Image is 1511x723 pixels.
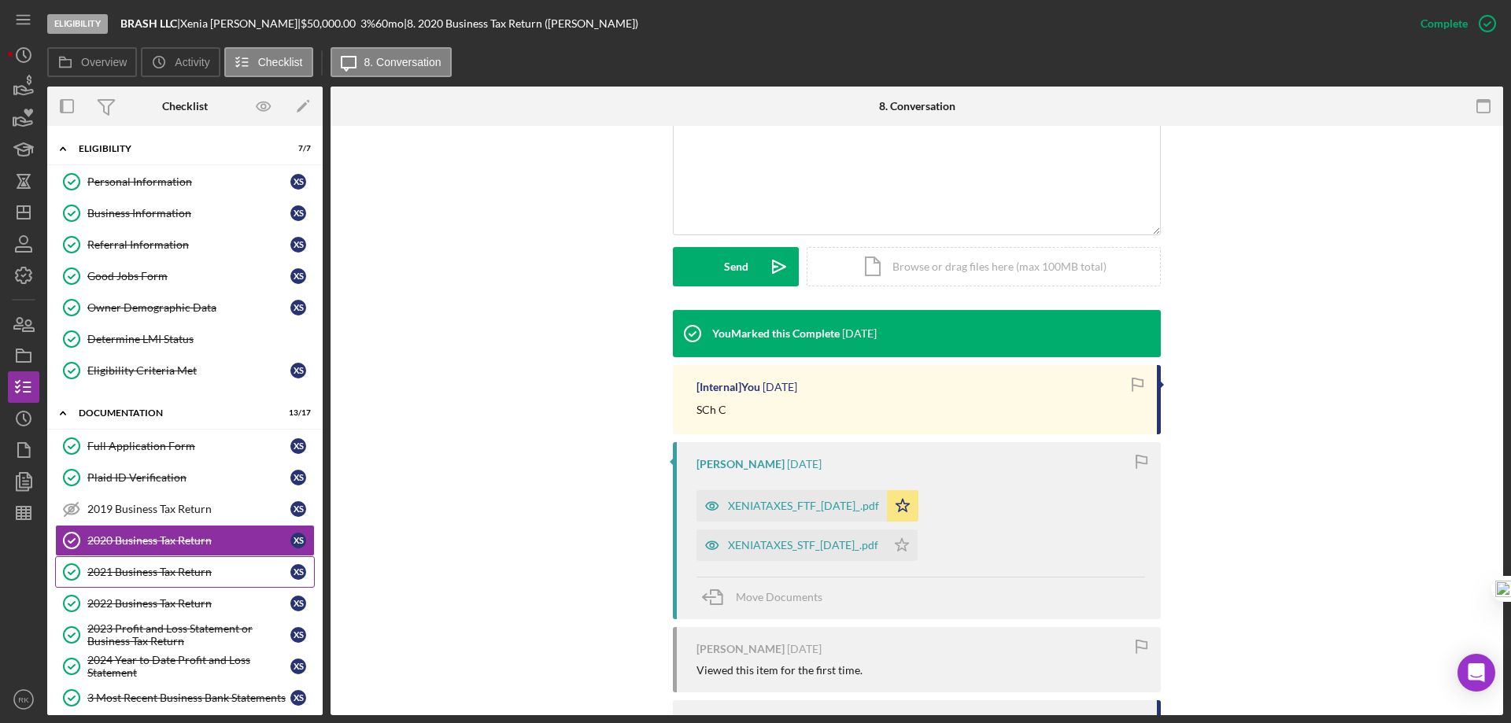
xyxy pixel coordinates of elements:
[1457,654,1495,692] div: Open Intercom Messenger
[87,301,290,314] div: Owner Demographic Data
[87,440,290,452] div: Full Application Form
[696,577,838,617] button: Move Documents
[290,174,306,190] div: X S
[696,458,785,470] div: [PERSON_NAME]
[55,229,315,260] a: Referral InformationXS
[728,539,878,551] div: XENIATAXES_STF_[DATE]_.pdf
[79,408,272,418] div: Documentation
[79,144,272,153] div: Eligibility
[290,658,306,674] div: X S
[290,438,306,454] div: X S
[87,238,290,251] div: Referral Information
[724,247,748,286] div: Send
[55,525,315,556] a: 2020 Business Tax ReturnXS
[290,690,306,706] div: X S
[87,270,290,282] div: Good Jobs Form
[87,566,290,578] div: 2021 Business Tax Return
[55,355,315,386] a: Eligibility Criteria MetXS
[55,166,315,197] a: Personal InformationXS
[1420,8,1468,39] div: Complete
[55,197,315,229] a: Business InformationXS
[364,56,441,68] label: 8. Conversation
[696,401,726,419] p: SCh C
[301,17,360,30] div: $50,000.00
[55,462,315,493] a: Plaid ID VerificationXS
[736,590,822,603] span: Move Documents
[180,17,301,30] div: Xenia [PERSON_NAME] |
[375,17,404,30] div: 60 mo
[290,205,306,221] div: X S
[55,588,315,619] a: 2022 Business Tax ReturnXS
[81,56,127,68] label: Overview
[55,651,315,682] a: 2024 Year to Date Profit and Loss StatementXS
[290,533,306,548] div: X S
[55,682,315,714] a: 3 Most Recent Business Bank StatementsXS
[290,501,306,517] div: X S
[55,430,315,462] a: Full Application FormXS
[879,100,955,113] div: 8. Conversation
[47,14,108,34] div: Eligibility
[87,534,290,547] div: 2020 Business Tax Return
[55,619,315,651] a: 2023 Profit and Loss Statement or Business Tax ReturnXS
[175,56,209,68] label: Activity
[712,327,840,340] div: You Marked this Complete
[290,627,306,643] div: X S
[763,381,797,393] time: 2025-06-02 19:34
[87,471,290,484] div: Plaid ID Verification
[696,529,918,561] button: XENIATAXES_STF_[DATE]_.pdf
[728,500,879,512] div: XENIATAXES_FTF_[DATE]_.pdf
[787,643,822,655] time: 2024-10-28 12:27
[8,684,39,715] button: RK
[87,597,290,610] div: 2022 Business Tax Return
[290,363,306,378] div: X S
[283,408,311,418] div: 13 / 17
[55,292,315,323] a: Owner Demographic DataXS
[55,556,315,588] a: 2021 Business Tax ReturnXS
[283,144,311,153] div: 7 / 7
[290,470,306,485] div: X S
[696,381,760,393] div: [Internal] You
[331,47,452,77] button: 8. Conversation
[87,503,290,515] div: 2019 Business Tax Return
[87,364,290,377] div: Eligibility Criteria Met
[696,664,863,677] div: Viewed this item for the first time.
[141,47,220,77] button: Activity
[55,323,315,355] a: Determine LMI Status
[404,17,638,30] div: | 8. 2020 Business Tax Return ([PERSON_NAME])
[87,654,290,679] div: 2024 Year to Date Profit and Loss Statement
[290,564,306,580] div: X S
[55,493,315,525] a: 2019 Business Tax ReturnXS
[696,490,918,522] button: XENIATAXES_FTF_[DATE]_.pdf
[360,17,375,30] div: 3 %
[224,47,313,77] button: Checklist
[1405,8,1503,39] button: Complete
[290,268,306,284] div: X S
[120,17,180,30] div: |
[120,17,177,30] b: BRASH LLC
[673,247,799,286] button: Send
[162,100,208,113] div: Checklist
[290,237,306,253] div: X S
[18,695,29,704] text: RK
[87,692,290,704] div: 3 Most Recent Business Bank Statements
[290,596,306,611] div: X S
[842,327,877,340] time: 2025-06-02 19:34
[258,56,303,68] label: Checklist
[47,47,137,77] button: Overview
[696,643,785,655] div: [PERSON_NAME]
[290,300,306,315] div: X S
[55,260,315,292] a: Good Jobs FormXS
[87,622,290,647] div: 2023 Profit and Loss Statement or Business Tax Return
[787,458,822,470] time: 2025-06-02 15:14
[87,175,290,188] div: Personal Information
[87,207,290,219] div: Business Information
[87,333,314,345] div: Determine LMI Status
